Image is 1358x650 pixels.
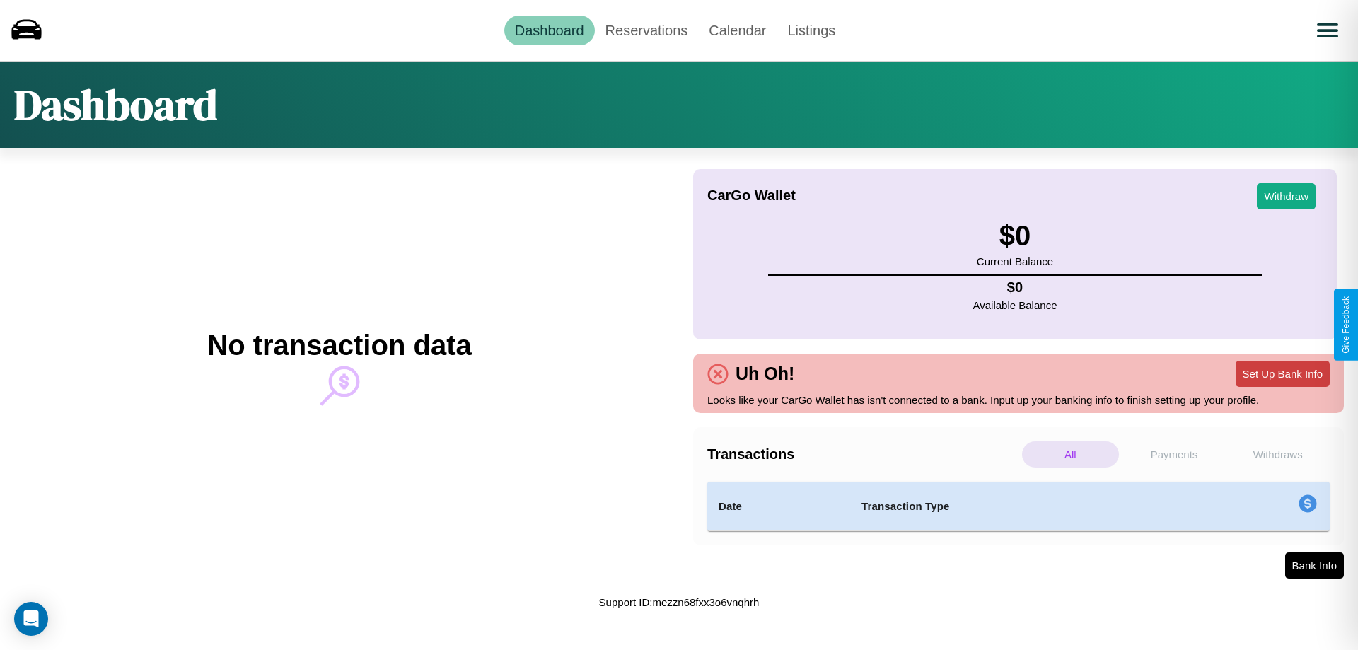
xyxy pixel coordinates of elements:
h2: No transaction data [207,330,471,361]
a: Dashboard [504,16,595,45]
a: Reservations [595,16,699,45]
a: Calendar [698,16,777,45]
p: Available Balance [973,296,1057,315]
h4: Date [719,498,839,515]
p: Payments [1126,441,1223,468]
h4: Transactions [707,446,1018,463]
h1: Dashboard [14,76,217,134]
h4: Uh Oh! [729,364,801,384]
table: simple table [707,482,1330,531]
div: Open Intercom Messenger [14,602,48,636]
p: All [1022,441,1119,468]
h3: $ 0 [977,220,1053,252]
h4: $ 0 [973,279,1057,296]
h4: CarGo Wallet [707,187,796,204]
div: Give Feedback [1341,296,1351,354]
button: Withdraw [1257,183,1316,209]
button: Set Up Bank Info [1236,361,1330,387]
p: Current Balance [977,252,1053,271]
a: Listings [777,16,846,45]
button: Open menu [1308,11,1347,50]
h4: Transaction Type [861,498,1183,515]
p: Looks like your CarGo Wallet has isn't connected to a bank. Input up your banking info to finish ... [707,390,1330,410]
p: Withdraws [1229,441,1326,468]
button: Bank Info [1285,552,1344,579]
p: Support ID: mezzn68fxx3o6vnqhrh [599,593,760,612]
